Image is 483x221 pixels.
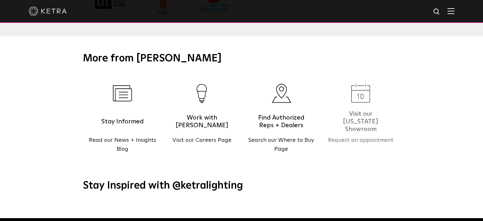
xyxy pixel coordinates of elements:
img: career-icon [197,84,207,103]
p: Visit our Careers Page [162,136,242,145]
img: calendar-icon [351,84,370,103]
p: Request an appointment [321,136,400,145]
a: calendar-icon Visit our [US_STATE] Showroom Request an appointment [321,75,400,164]
h3: Stay Inspired with @ketralighting [83,179,400,193]
img: paper-icon [113,85,132,101]
h3: More from [PERSON_NAME] [83,52,400,66]
img: ketra-logo-2019-white [29,6,67,16]
h5: Visit our [US_STATE] Showroom [334,114,388,129]
p: Search our Where to Buy Page [242,136,321,154]
a: marker-icon Find Authorized Reps + Dealers Search our Where to Buy Page [242,75,321,164]
p: Read our News + Insights Blog [83,136,162,154]
h5: Stay Informed [96,114,150,129]
img: marker-icon [272,84,291,103]
img: search icon [433,8,441,16]
a: career-icon Work with [PERSON_NAME] Visit our Careers Page [162,75,242,164]
h5: Find Authorized Reps + Dealers [254,114,308,129]
h5: Work with [PERSON_NAME] [175,114,229,129]
img: Hamburger%20Nav.svg [447,8,454,14]
a: paper-icon Stay Informed Read our News + Insights Blog [83,75,162,164]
